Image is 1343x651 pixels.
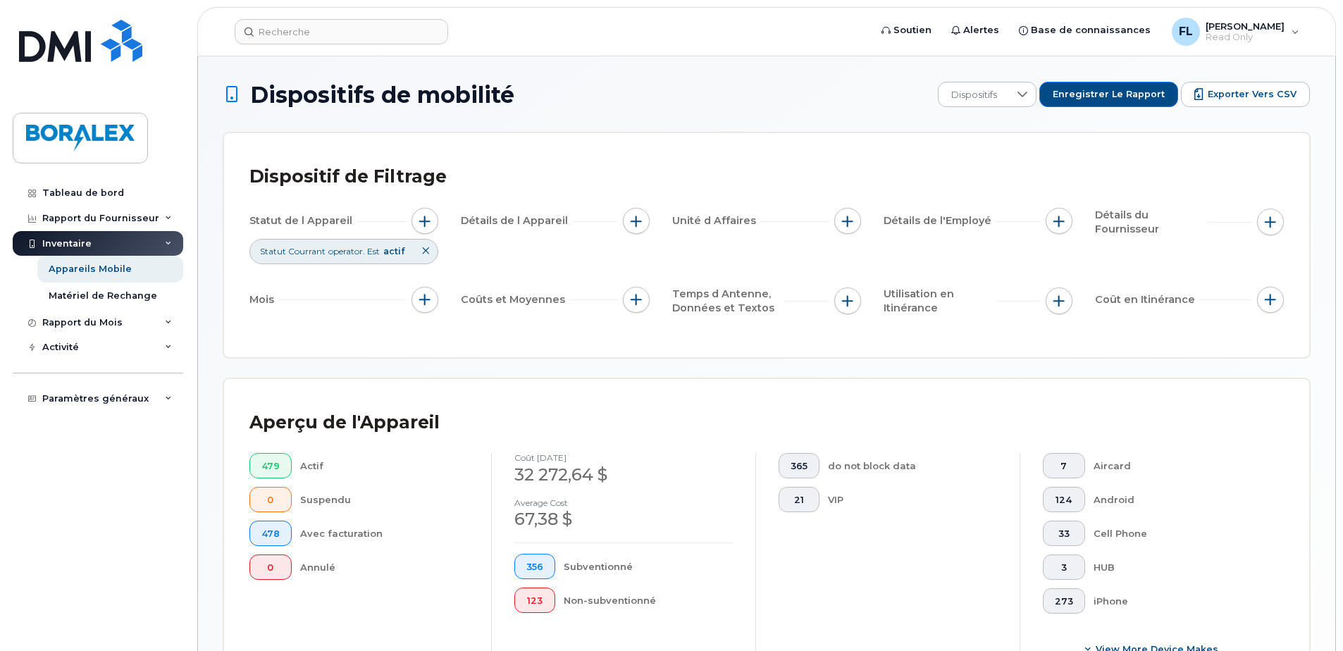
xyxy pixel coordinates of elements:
span: 356 [526,562,543,573]
span: 273 [1055,596,1073,607]
button: 0 [249,487,292,512]
span: Détails de l'Employé [884,213,996,228]
span: actif [383,246,404,256]
span: 0 [261,495,280,506]
button: 3 [1043,554,1085,580]
div: Aperçu de l'Appareil [249,404,440,441]
span: 365 [791,461,807,472]
div: VIP [828,487,998,512]
span: 0 [261,562,280,573]
button: 365 [779,453,819,478]
span: Détails du Fournisseur [1095,208,1208,237]
div: Avec facturation [300,521,469,546]
div: Dispositif de Filtrage [249,159,447,195]
div: Android [1094,487,1262,512]
div: Cell Phone [1094,521,1262,546]
button: 7 [1043,453,1085,478]
button: 479 [249,453,292,478]
div: Suspendu [300,487,469,512]
div: Non-subventionné [564,588,734,613]
button: 478 [249,521,292,546]
span: 33 [1055,528,1073,540]
span: Enregistrer le rapport [1053,88,1165,101]
button: Enregistrer le rapport [1039,82,1178,107]
span: Statut de l Appareil [249,213,357,228]
span: 123 [526,595,543,607]
span: Unité d Affaires [672,213,760,228]
h4: Average cost [514,498,733,507]
button: 123 [514,588,555,613]
span: 3 [1055,562,1073,573]
span: Mois [249,292,278,307]
div: iPhone [1094,588,1262,614]
span: 478 [261,528,280,540]
span: Statut Courrant [260,245,326,257]
span: Dispositifs [939,82,1010,108]
button: 33 [1043,521,1085,546]
span: Dispositifs de mobilité [250,82,514,107]
span: Coûts et Moyennes [461,292,569,307]
div: HUB [1094,554,1262,580]
div: 32 272,64 $ [514,463,733,487]
span: Coût en Itinérance [1095,292,1199,307]
button: Exporter vers CSV [1181,82,1310,107]
span: Temps d Antenne, Données et Textos [672,287,785,316]
span: Utilisation en Itinérance [884,287,996,316]
span: 7 [1055,461,1073,472]
div: Annulé [300,554,469,580]
button: 21 [779,487,819,512]
button: 124 [1043,487,1085,512]
button: 0 [249,554,292,580]
div: Actif [300,453,469,478]
span: 124 [1055,495,1073,506]
div: 67,38 $ [514,507,733,531]
span: 479 [261,461,280,472]
h4: coût [DATE] [514,453,733,462]
span: operator. Est [328,245,380,257]
span: Détails de l Appareil [461,213,572,228]
span: 21 [791,495,807,506]
span: Exporter vers CSV [1208,88,1296,101]
button: 273 [1043,588,1085,614]
div: Aircard [1094,453,1262,478]
div: Subventionné [564,554,734,579]
div: do not block data [828,453,998,478]
button: 356 [514,554,555,579]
